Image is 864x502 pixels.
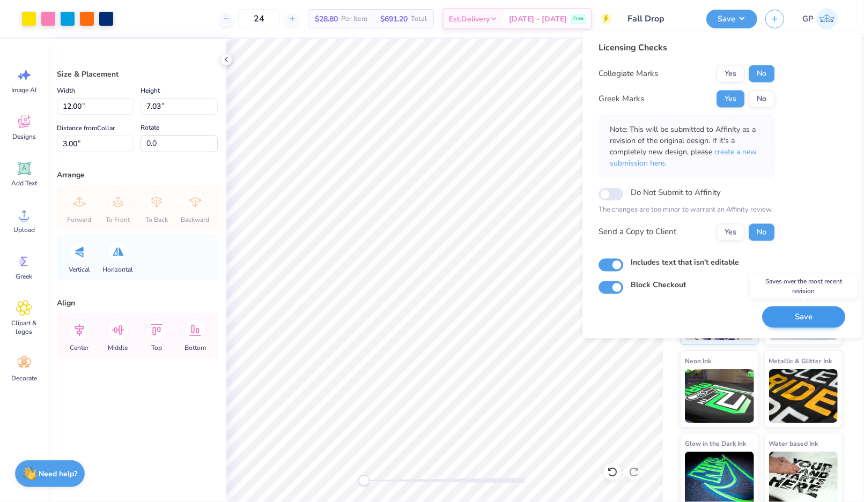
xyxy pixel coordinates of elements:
[802,13,814,25] span: GP
[631,279,686,290] label: Block Checkout
[141,121,159,134] label: Rotate
[57,84,75,97] label: Width
[57,169,218,181] div: Arrange
[69,265,90,274] span: Vertical
[706,10,757,28] button: Save
[6,319,42,336] span: Clipart & logos
[184,343,206,352] span: Bottom
[610,124,763,169] p: Note: This will be submitted to Affinity as a revision of the original design. If it's a complete...
[599,93,644,105] div: Greek Marks
[685,355,711,366] span: Neon Ink
[57,69,218,80] div: Size & Placement
[816,8,838,29] img: Gene Padilla
[380,13,408,25] span: $691.20
[599,42,774,55] div: Licensing Checks
[749,223,774,241] button: No
[769,369,838,423] img: Metallic & Glitter Ink
[599,205,774,216] p: The changes are too minor to warrant an Affinity review.
[599,226,676,238] div: Send a Copy to Client
[39,469,78,479] strong: Need help?
[13,226,35,234] span: Upload
[341,13,367,25] span: Per Item
[57,297,218,309] div: Align
[717,65,744,83] button: Yes
[631,257,739,268] label: Includes text that isn't editable
[769,355,832,366] span: Metallic & Glitter Ink
[238,9,280,28] input: – –
[619,8,698,29] input: Untitled Design
[631,186,721,200] label: Do Not Submit to Affinity
[70,343,89,352] span: Center
[599,68,658,80] div: Collegiate Marks
[315,13,338,25] span: $28.80
[717,91,744,108] button: Yes
[11,374,37,383] span: Decorate
[717,223,744,241] button: Yes
[509,13,567,25] span: [DATE] - [DATE]
[769,438,818,449] span: Water based Ink
[749,91,774,108] button: No
[11,179,37,188] span: Add Text
[685,369,754,423] img: Neon Ink
[573,15,584,23] span: Free
[16,272,33,281] span: Greek
[685,438,746,449] span: Glow in the Dark Ink
[57,122,115,134] label: Distance from Collar
[749,65,774,83] button: No
[12,132,36,141] span: Designs
[449,13,490,25] span: Est. Delivery
[762,306,845,328] button: Save
[103,265,134,274] span: Horizontal
[797,8,843,29] a: GP
[141,84,160,97] label: Height
[151,343,162,352] span: Top
[359,475,370,486] div: Accessibility label
[12,86,37,94] span: Image AI
[108,343,128,352] span: Middle
[411,13,427,25] span: Total
[750,274,858,298] div: Saves over the most recent revision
